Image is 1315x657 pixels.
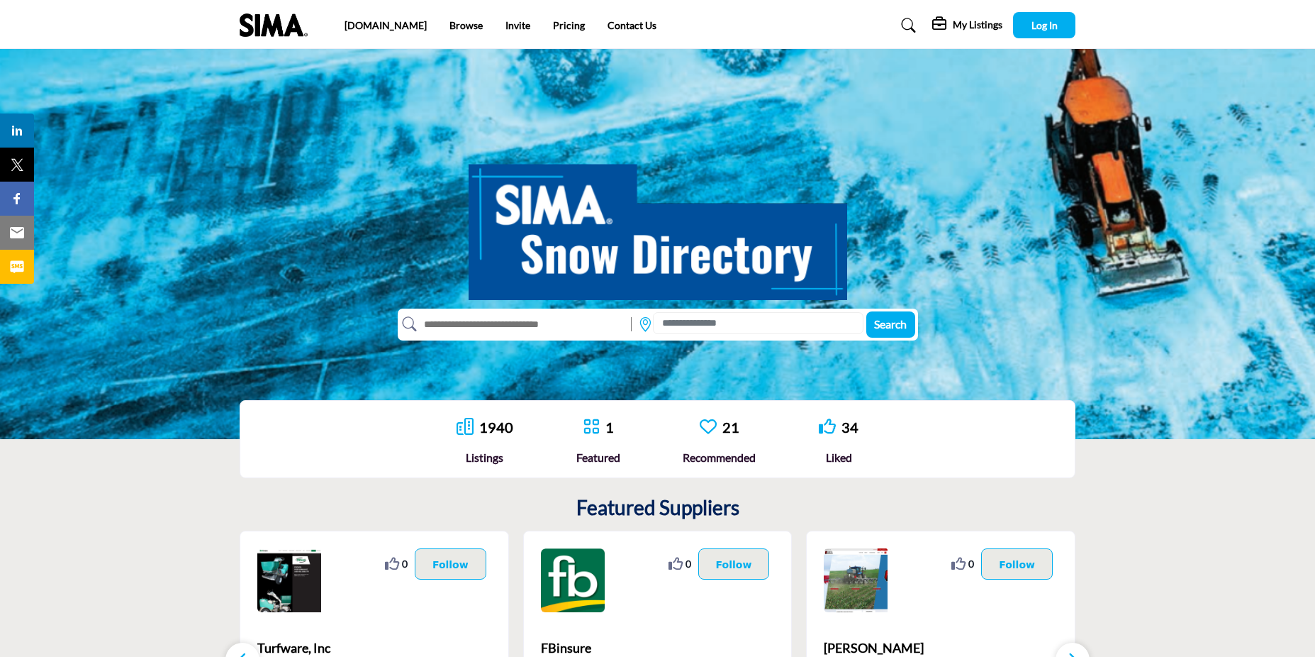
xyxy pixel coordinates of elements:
a: Browse [449,19,483,31]
div: Featured [576,449,620,466]
img: Site Logo [240,13,315,37]
p: Follow [999,556,1035,572]
a: [DOMAIN_NAME] [345,19,427,31]
a: Contact Us [608,19,656,31]
div: Listings [457,449,513,466]
a: 34 [841,419,858,436]
img: SIMA Snow Directory [469,148,847,300]
span: 0 [402,556,408,571]
div: Liked [819,449,858,466]
h5: My Listings [953,18,1002,31]
a: 21 [722,419,739,436]
a: Search [888,14,925,37]
a: Invite [505,19,530,31]
span: Search [874,317,907,331]
a: Pricing [553,19,585,31]
div: Recommended [683,449,756,466]
img: FBinsure [541,548,605,612]
img: Hiniker [824,548,888,612]
span: Log In [1031,19,1058,31]
a: 1940 [479,419,513,436]
p: Follow [432,556,469,572]
button: Log In [1013,12,1075,38]
button: Search [866,311,915,338]
p: Follow [716,556,752,572]
a: 1 [605,419,614,436]
i: Go to Liked [819,418,836,435]
button: Follow [415,548,486,580]
img: Rectangle%203585.svg [627,314,635,335]
span: 0 [968,556,974,571]
div: My Listings [932,17,1002,34]
span: 0 [686,556,691,571]
button: Follow [981,548,1053,580]
h2: Featured Suppliers [576,496,739,520]
a: Go to Recommended [700,418,717,437]
a: Go to Featured [583,418,600,437]
button: Follow [698,548,770,580]
img: Turfware, Inc [257,548,321,612]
